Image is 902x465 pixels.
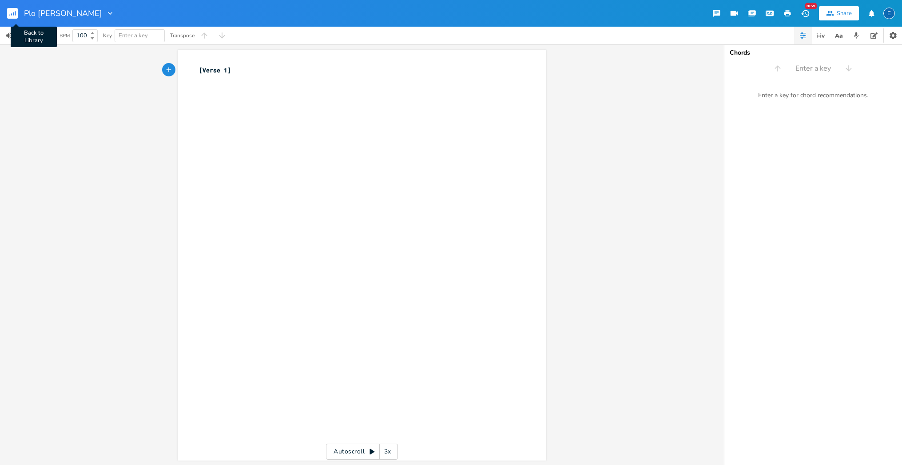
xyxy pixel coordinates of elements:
button: Back to Library [7,3,25,24]
div: BPM [60,33,70,38]
button: E [883,3,895,24]
span: Plo [PERSON_NAME] [24,9,102,17]
div: Autoscroll [326,444,398,460]
div: emmanuel.grasset [883,8,895,19]
div: Transpose [170,33,195,38]
div: Key [103,33,112,38]
span: [Verse 1] [199,66,231,74]
button: Share [819,6,859,20]
button: New [796,5,814,21]
div: Share [837,9,852,17]
div: Enter a key for chord recommendations. [724,86,902,105]
span: Enter a key [795,64,831,74]
span: Enter a key [119,32,148,40]
div: Chords [730,50,897,56]
div: 3x [380,444,396,460]
div: New [805,3,817,9]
